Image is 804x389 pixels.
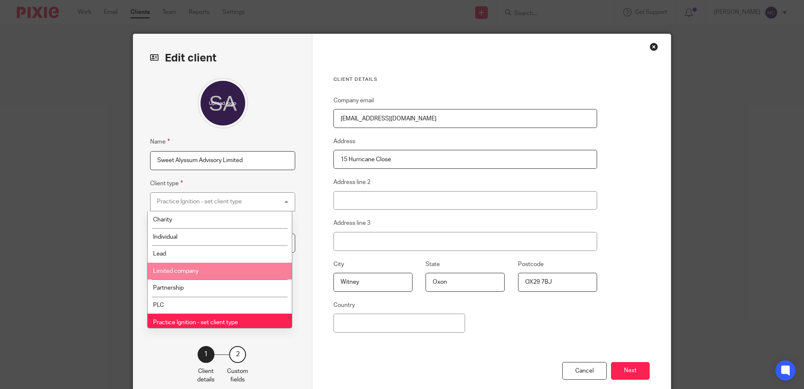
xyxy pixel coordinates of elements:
label: Name [150,137,170,147]
div: 1 [198,346,214,363]
label: Company email [333,96,374,105]
span: PLC [153,302,164,308]
button: Next [611,362,650,380]
label: Country [333,301,355,309]
div: Cancel [562,362,607,380]
span: Limited company [153,268,198,274]
p: Custom fields [227,367,248,384]
label: State [426,260,440,269]
label: Address line 3 [333,219,370,227]
div: Close this dialog window [650,43,658,51]
h2: Edit client [150,51,295,65]
span: Partnership [153,285,184,291]
div: 2 [229,346,246,363]
span: Individual [153,234,177,240]
p: Client details [197,367,214,384]
span: Charity [153,217,172,223]
span: Lead [153,251,166,257]
label: Address line 2 [333,178,370,187]
label: Client type [150,179,183,188]
div: Practice Ignition - set client type [157,199,242,205]
label: Postcode [518,260,544,269]
label: City [333,260,344,269]
span: Practice Ignition - set client type [153,320,238,325]
h3: Client details [333,76,597,83]
label: Address [333,137,355,146]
